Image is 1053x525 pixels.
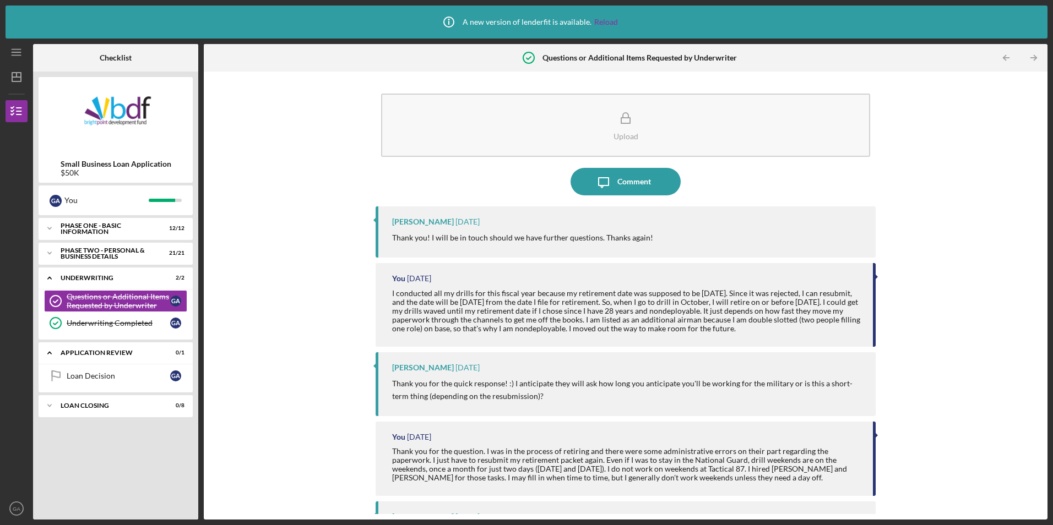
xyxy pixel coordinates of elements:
[392,217,454,226] div: [PERSON_NAME]
[165,250,184,256] div: 21 / 21
[44,312,187,334] a: Underwriting CompletedGA
[50,195,62,207] div: G A
[455,217,480,226] time: 2025-09-08 14:37
[435,8,618,36] div: A new version of lenderfit is available.
[165,225,184,232] div: 12 / 12
[407,433,431,441] time: 2025-09-08 13:06
[392,232,653,244] p: Thank you! I will be in touch should we have further questions. Thanks again!
[61,160,171,168] b: Small Business Loan Application
[67,319,170,327] div: Underwriting Completed
[381,94,870,157] button: Upload
[13,506,20,512] text: GA
[392,433,405,441] div: You
[617,168,651,195] div: Comment
[165,275,184,281] div: 2 / 2
[61,168,171,177] div: $50K
[67,371,170,380] div: Loan Decision
[542,53,737,62] b: Questions or Additional Items Requested by Underwriter
[392,274,405,283] div: You
[44,290,187,312] a: Questions or Additional Items Requested by UnderwriterGA
[392,512,454,521] div: [PERSON_NAME]
[392,289,861,333] div: I conducted all my drills for this fiscal year because my retirement date was supposed to be [DAT...
[614,132,638,140] div: Upload
[44,365,187,387] a: Loan DecisionGA
[39,83,193,149] img: Product logo
[392,378,864,402] p: Thank you for the quick response! :) I anticipate they will ask how long you anticipate you'll be...
[61,349,157,356] div: Application Review
[392,363,454,372] div: [PERSON_NAME]
[61,222,157,235] div: Phase One - Basic Information
[571,168,681,195] button: Comment
[392,447,861,482] div: Thank you for the question. I was in the process of retiring and there were some administrative e...
[455,512,480,521] time: 2025-09-08 12:59
[170,318,181,329] div: G A
[100,53,132,62] b: Checklist
[455,363,480,372] time: 2025-09-08 13:13
[407,274,431,283] time: 2025-09-08 13:37
[165,349,184,356] div: 0 / 1
[165,402,184,409] div: 0 / 8
[594,18,618,26] a: Reload
[170,370,181,381] div: G A
[67,292,170,310] div: Questions or Additional Items Requested by Underwriter
[61,247,157,260] div: PHASE TWO - PERSONAL & BUSINESS DETAILS
[64,191,149,210] div: You
[6,497,28,519] button: GA
[170,296,181,307] div: G A
[61,402,157,409] div: Loan Closing
[61,275,157,281] div: Underwriting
